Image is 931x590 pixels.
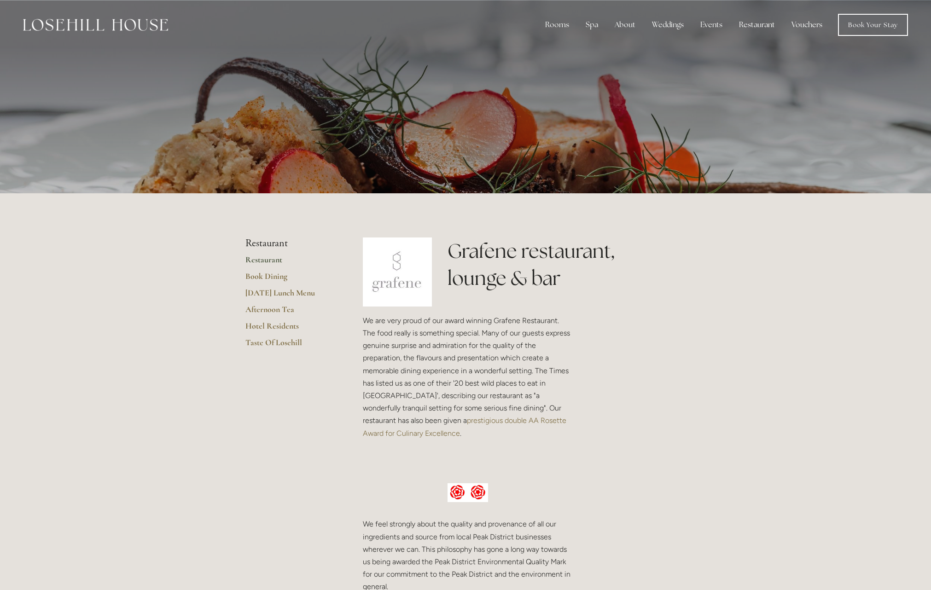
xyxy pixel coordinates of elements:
img: grafene.jpg [363,237,432,307]
div: Rooms [538,16,576,34]
a: Taste Of Losehill [245,337,333,354]
div: Weddings [645,16,691,34]
a: Hotel Residents [245,321,333,337]
h1: Grafene restaurant, lounge & bar [448,237,686,292]
a: Vouchers [784,16,830,34]
a: Book Dining [245,271,333,288]
p: We are very proud of our award winning Grafene Restaurant. The food really is something special. ... [363,314,573,440]
img: Losehill House [23,19,168,31]
li: Restaurant [245,237,333,249]
a: Restaurant [245,255,333,271]
a: [DATE] Lunch Menu [245,288,333,304]
img: AA culinary excellence.jpg [448,483,489,503]
a: Afternoon Tea [245,304,333,321]
div: Events [693,16,730,34]
a: Book Your Stay [838,14,908,36]
div: About [607,16,643,34]
div: Spa [578,16,605,34]
a: prestigious double AA Rosette Award for Culinary Excellence [363,416,568,437]
div: Restaurant [732,16,782,34]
